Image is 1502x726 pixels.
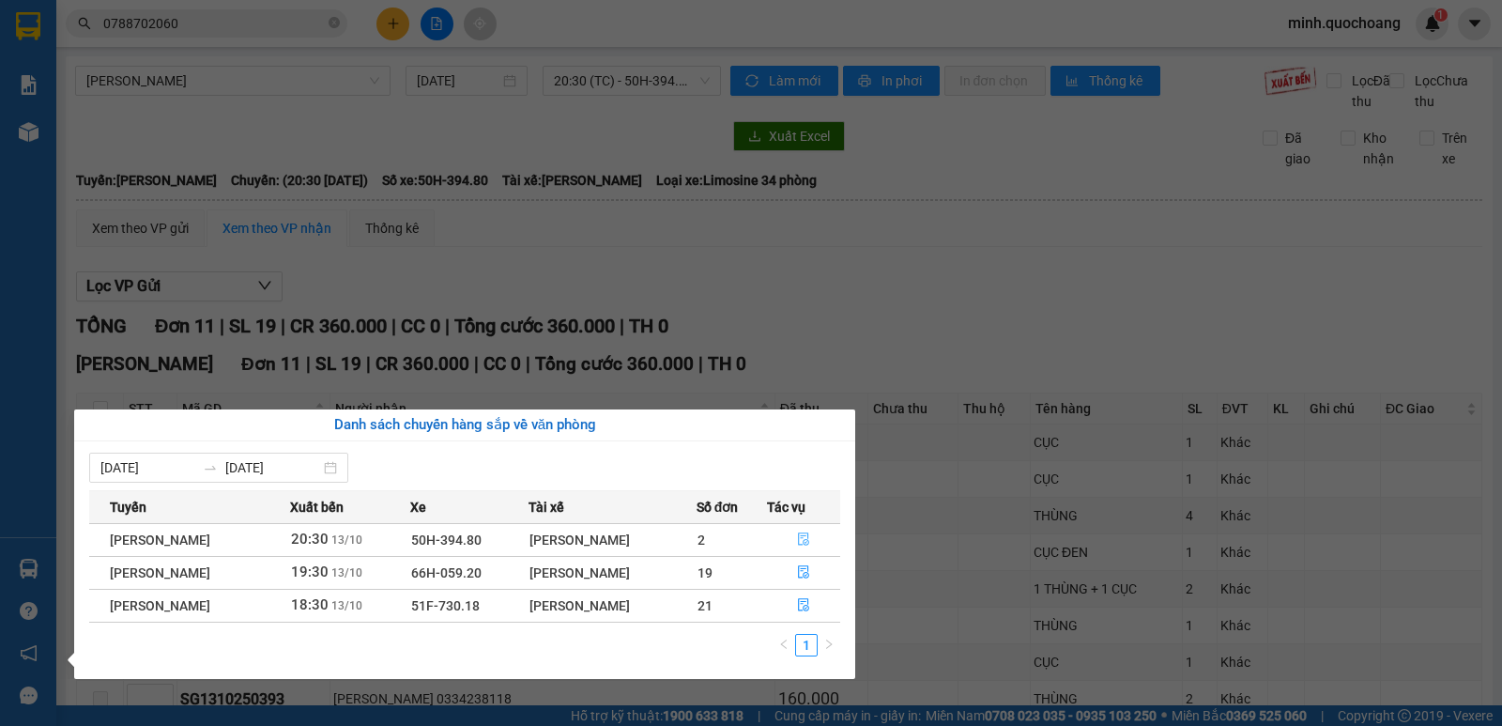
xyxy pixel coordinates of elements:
span: 21 [697,598,713,613]
span: 13/10 [331,566,362,579]
span: left [778,639,789,650]
span: [PERSON_NAME] [110,533,210,548]
li: 1 [795,634,818,656]
span: Xe [410,497,426,517]
span: 19:30 [291,564,329,580]
li: Next Page [818,634,840,656]
span: file-done [797,533,810,548]
span: 13/10 [331,599,362,612]
li: Previous Page [773,634,795,656]
button: file-done [768,525,840,555]
span: right [823,639,835,650]
span: file-done [797,565,810,580]
div: Danh sách chuyến hàng sắp về văn phòng [89,414,840,437]
span: 66H-059.20 [411,565,482,580]
span: 51F-730.18 [411,598,480,613]
span: [PERSON_NAME] [110,598,210,613]
span: Xuất bến [290,497,344,517]
div: [PERSON_NAME] [529,563,696,583]
span: 19 [697,565,713,580]
span: swap-right [203,460,218,475]
span: 20:30 [291,531,329,548]
span: 50H-394.80 [411,533,482,548]
span: Số đơn [697,497,739,517]
input: Từ ngày [100,457,195,478]
span: to [203,460,218,475]
span: file-done [797,598,810,613]
button: file-done [768,591,840,621]
span: 13/10 [331,533,362,547]
span: Tài xế [529,497,564,517]
span: Tuyến [110,497,146,517]
button: left [773,634,795,656]
button: right [818,634,840,656]
span: 18:30 [291,596,329,613]
div: [PERSON_NAME] [529,530,696,550]
div: [PERSON_NAME] [529,595,696,616]
span: Tác vụ [767,497,805,517]
button: file-done [768,558,840,588]
span: [PERSON_NAME] [110,565,210,580]
input: Đến ngày [225,457,320,478]
a: 1 [796,635,817,656]
span: 2 [697,533,705,548]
